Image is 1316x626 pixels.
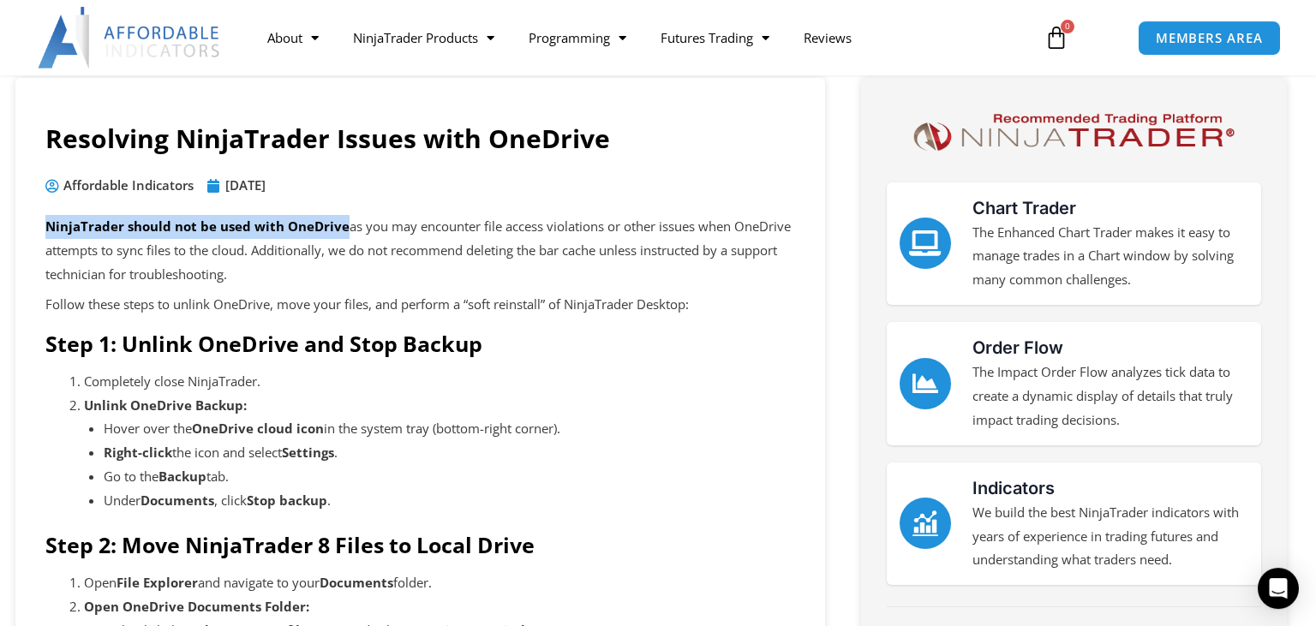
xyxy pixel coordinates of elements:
a: Futures Trading [643,18,787,57]
img: LogoAI | Affordable Indicators – NinjaTrader [38,7,222,69]
a: MEMBERS AREA [1138,21,1281,56]
strong: Documents [320,574,393,591]
a: About [250,18,336,57]
span: Affordable Indicators [59,174,194,198]
strong: Open OneDrive Documents Folder: [84,598,309,615]
li: Hover over the in the system tray (bottom-right corner). [104,417,796,441]
strong: Stop backup [247,492,327,509]
p: We build the best NinjaTrader indicators with years of experience in trading futures and understa... [972,501,1248,573]
a: Order Flow [972,337,1063,358]
span: 0 [1061,20,1074,33]
p: The Impact Order Flow analyzes tick data to create a dynamic display of details that truly impact... [972,361,1248,432]
p: Follow these steps to unlink OneDrive, move your files, and perform a “soft reinstall” of NinjaTr... [45,293,795,317]
strong: Documents [141,492,214,509]
strong: Unlink OneDrive Backup: [84,396,247,414]
strong: File Explorer [117,574,198,591]
time: [DATE] [225,176,266,194]
strong: NinjaTrader should not be used with OneDrive [45,218,350,235]
li: Go to the tab. [104,465,796,489]
a: NinjaTrader Products [336,18,511,57]
a: 0 [1019,13,1094,63]
a: Order Flow [900,358,951,409]
p: The Enhanced Chart Trader makes it easy to manage trades in a Chart window by solving many common... [972,221,1248,293]
li: Completely close NinjaTrader. [84,370,795,394]
p: as you may encounter file access violations or other issues when OneDrive attempts to sync files ... [45,215,795,287]
nav: Menu [250,18,1027,57]
img: NinjaTrader Logo | Affordable Indicators – NinjaTrader [906,108,1242,157]
a: Chart Trader [972,198,1076,218]
strong: Step 1: Unlink OneDrive and Stop Backup [45,329,482,358]
li: Open and navigate to your folder. [84,571,795,595]
a: Indicators [900,498,951,549]
strong: OneDrive cloud icon [192,420,324,437]
strong: Backup [159,468,206,485]
strong: Settings [282,444,334,461]
strong: Right-click [104,444,172,461]
a: Chart Trader [900,218,951,269]
a: Indicators [972,478,1055,498]
li: Under , click . [104,489,796,513]
span: MEMBERS AREA [1156,32,1263,45]
a: Reviews [787,18,869,57]
strong: Step 2: Move NinjaTrader 8 Files to Local Drive [45,530,535,559]
div: Open Intercom Messenger [1258,568,1299,609]
h1: Resolving NinjaTrader Issues with OneDrive [45,121,795,157]
li: the icon and select . [104,441,796,465]
a: Programming [511,18,643,57]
